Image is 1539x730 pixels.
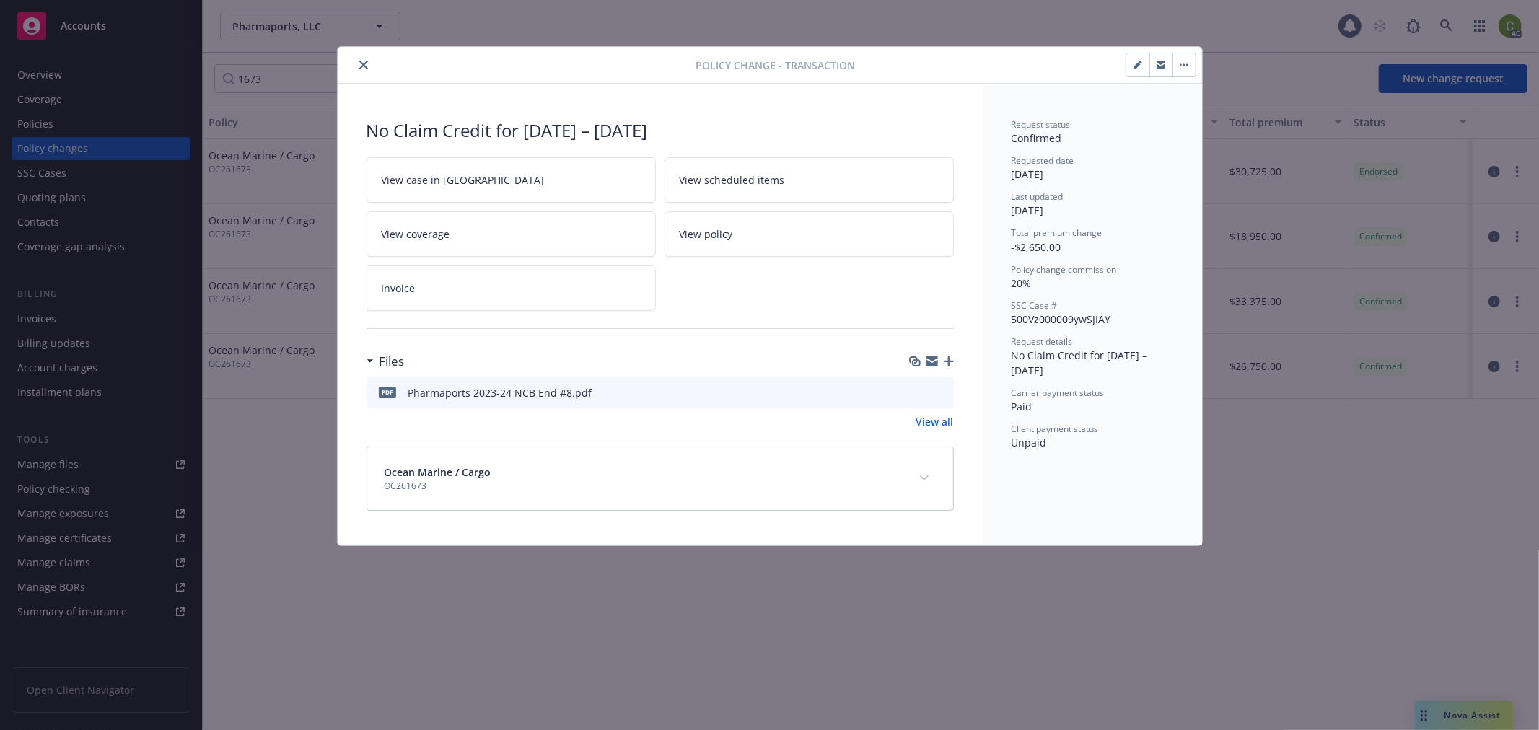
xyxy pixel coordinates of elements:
[1012,423,1099,435] span: Client payment status
[1012,203,1044,217] span: [DATE]
[1012,276,1032,290] span: 20%
[367,157,656,203] a: View case in [GEOGRAPHIC_DATA]
[1012,299,1058,312] span: SSC Case #
[367,211,656,257] a: View coverage
[1012,154,1074,167] span: Requested date
[367,447,953,510] div: Ocean Marine / CargoOC261673expand content
[380,352,405,371] h3: Files
[665,211,954,257] a: View policy
[1012,436,1047,449] span: Unpaid
[1012,240,1061,254] span: -$2,650.00
[1012,387,1105,399] span: Carrier payment status
[696,58,855,73] span: Policy change - Transaction
[1012,348,1151,377] span: No Claim Credit for [DATE] – [DATE]
[385,465,491,480] span: Ocean Marine / Cargo
[1012,227,1102,239] span: Total premium change
[912,385,924,400] button: download file
[1012,118,1071,131] span: Request status
[1012,167,1044,181] span: [DATE]
[355,56,372,74] button: close
[1012,400,1032,413] span: Paid
[1012,335,1073,348] span: Request details
[408,385,592,400] div: Pharmaports 2023-24 NCB End #8.pdf
[913,467,936,490] button: expand content
[382,227,450,242] span: View coverage
[1012,190,1064,203] span: Last updated
[367,265,656,311] a: Invoice
[367,118,954,143] div: No Claim Credit for [DATE] – [DATE]
[665,157,954,203] a: View scheduled items
[1012,131,1062,145] span: Confirmed
[680,227,733,242] span: View policy
[385,480,491,493] span: OC261673
[1012,312,1111,326] span: 500Vz000009ywSJIAY
[367,352,405,371] div: Files
[382,281,416,296] span: Invoice
[382,172,545,188] span: View case in [GEOGRAPHIC_DATA]
[379,387,396,397] span: pdf
[935,385,948,400] button: preview file
[916,414,954,429] a: View all
[1012,263,1117,276] span: Policy change commission
[680,172,785,188] span: View scheduled items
